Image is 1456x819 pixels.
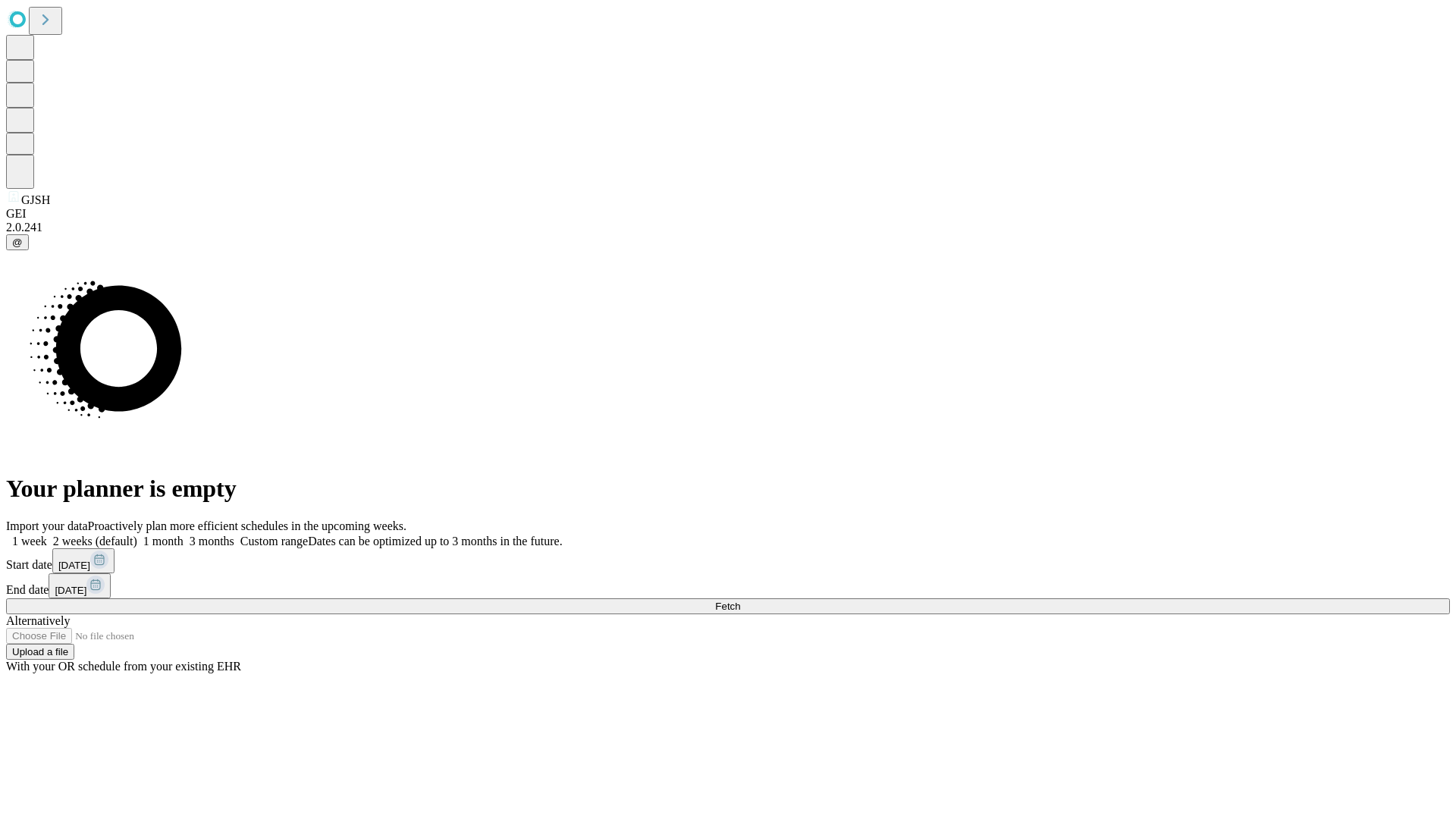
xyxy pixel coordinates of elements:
span: [DATE] [58,560,90,571]
span: Dates can be optimized up to 3 months in the future. [308,535,562,548]
button: Fetch [6,598,1450,614]
div: Start date [6,548,1450,573]
div: End date [6,573,1450,598]
span: @ [12,237,23,248]
div: 2.0.241 [6,221,1450,234]
span: 1 month [143,535,184,548]
span: GJSH [21,193,50,206]
span: Fetch [715,601,740,612]
span: Proactively plan more efficient schedules in the upcoming weeks. [88,519,406,532]
span: 3 months [190,535,234,548]
button: @ [6,234,29,250]
button: [DATE] [49,573,111,598]
span: Import your data [6,519,88,532]
span: 1 week [12,535,47,548]
button: Upload a file [6,644,74,660]
span: With your OR schedule from your existing EHR [6,660,241,673]
span: Custom range [240,535,308,548]
button: [DATE] [52,548,115,573]
span: [DATE] [55,585,86,596]
h1: Your planner is empty [6,475,1450,503]
span: Alternatively [6,614,70,627]
div: GEI [6,207,1450,221]
span: 2 weeks (default) [53,535,137,548]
